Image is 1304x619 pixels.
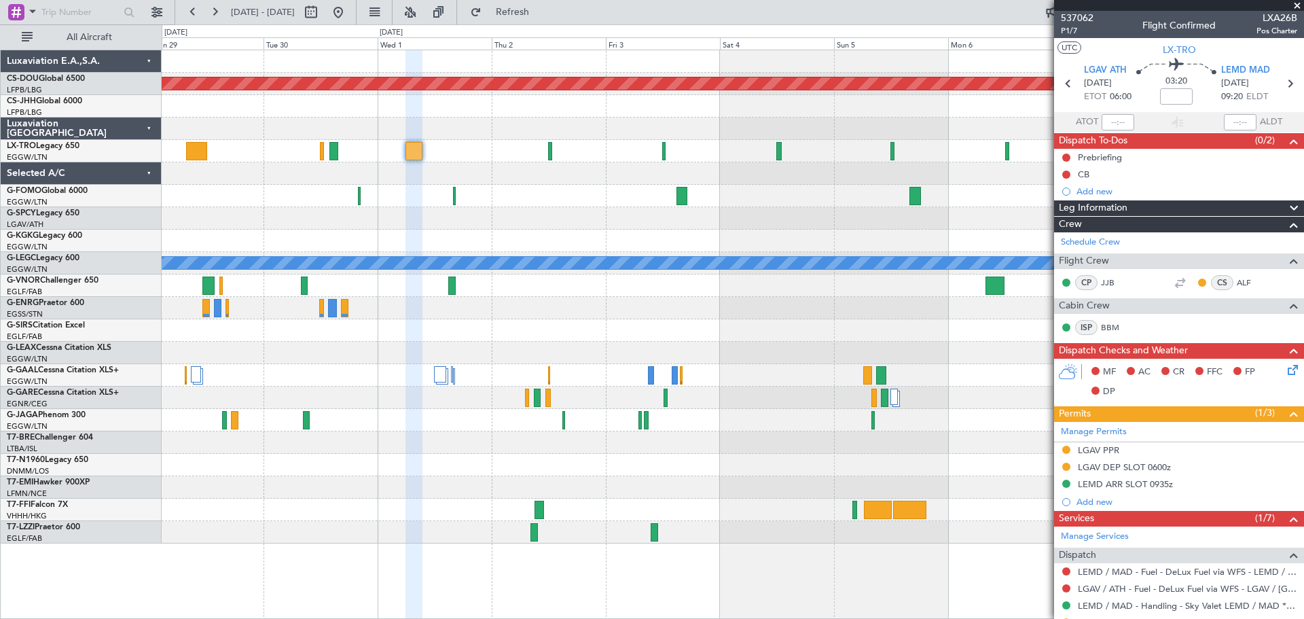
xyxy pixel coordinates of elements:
span: Pos Charter [1256,25,1297,37]
a: CS-JHHGlobal 6000 [7,97,82,105]
div: LGAV PPR [1078,444,1119,456]
span: Services [1059,511,1094,527]
span: T7-FFI [7,501,31,509]
a: EGLF/FAB [7,332,42,342]
a: T7-FFIFalcon 7X [7,501,68,509]
a: LFMN/NCE [7,489,47,499]
span: Dispatch [1059,548,1096,563]
a: EGGW/LTN [7,152,48,162]
div: LGAV DEP SLOT 0600z [1078,461,1171,473]
span: G-ENRG [7,299,39,307]
a: LFPB/LBG [7,107,42,118]
span: T7-N1960 [7,456,45,464]
a: DNMM/LOS [7,466,49,476]
span: CR [1173,366,1184,379]
span: G-SIRS [7,321,33,330]
a: G-GARECessna Citation XLS+ [7,389,119,397]
div: Prebriefing [1078,152,1122,163]
div: Add new [1076,496,1297,508]
a: LX-TROLegacy 650 [7,142,79,150]
span: AC [1138,366,1151,379]
div: Tue 30 [264,37,378,50]
a: G-SIRSCitation Excel [7,321,85,330]
div: [DATE] [164,27,187,39]
span: 06:00 [1110,90,1131,104]
a: G-LEGCLegacy 600 [7,254,79,262]
a: T7-BREChallenger 604 [7,434,93,442]
a: LGAV/ATH [7,219,43,230]
input: --:-- [1102,114,1134,130]
span: [DATE] [1084,77,1112,90]
span: (1/3) [1255,406,1275,420]
a: EGGW/LTN [7,376,48,387]
a: G-VNORChallenger 650 [7,277,98,285]
a: ALF [1237,277,1267,289]
a: G-FOMOGlobal 6000 [7,187,88,195]
span: Cabin Crew [1059,298,1110,314]
a: BBM [1101,321,1131,334]
span: DP [1103,385,1115,399]
a: G-KGKGLegacy 600 [7,232,82,240]
div: Sun 5 [834,37,948,50]
span: G-KGKG [7,232,39,240]
a: Manage Services [1061,530,1129,544]
a: T7-LZZIPraetor 600 [7,523,80,531]
button: Refresh [464,1,545,23]
span: LXA26B [1256,11,1297,25]
div: CB [1078,169,1089,180]
span: FFC [1207,366,1222,379]
div: ISP [1075,320,1098,335]
span: T7-LZZI [7,523,35,531]
div: Mon 6 [948,37,1062,50]
span: G-LEGC [7,254,36,262]
a: EGGW/LTN [7,197,48,207]
span: Refresh [484,7,541,17]
span: 537062 [1061,11,1093,25]
span: ETOT [1084,90,1106,104]
span: CS-DOU [7,75,39,83]
div: [DATE] [380,27,403,39]
span: [DATE] - [DATE] [231,6,295,18]
span: LGAV ATH [1084,64,1127,77]
a: LGAV / ATH - Fuel - DeLux Fuel via WFS - LGAV / [GEOGRAPHIC_DATA] [1078,583,1297,595]
span: [DATE] [1221,77,1249,90]
span: FP [1245,366,1255,379]
span: (0/2) [1255,133,1275,147]
a: EGLF/FAB [7,287,42,297]
span: Permits [1059,406,1091,422]
span: G-SPCY [7,209,36,217]
input: Trip Number [41,2,120,22]
div: LEMD ARR SLOT 0935z [1078,478,1173,490]
span: P1/7 [1061,25,1093,37]
span: G-LEAX [7,344,36,352]
span: G-VNOR [7,277,40,285]
span: Dispatch Checks and Weather [1059,343,1188,359]
span: LX-TRO [1163,43,1196,57]
span: 03:20 [1165,75,1187,88]
a: CS-DOUGlobal 6500 [7,75,85,83]
a: G-LEAXCessna Citation XLS [7,344,111,352]
a: VHHH/HKG [7,511,47,521]
span: LEMD MAD [1221,64,1270,77]
span: ELDT [1246,90,1268,104]
button: UTC [1057,41,1081,54]
a: EGGW/LTN [7,264,48,275]
div: Mon 29 [149,37,263,50]
a: EGSS/STN [7,309,43,319]
span: MF [1103,366,1116,379]
a: EGLF/FAB [7,533,42,544]
span: ALDT [1260,116,1282,129]
a: T7-N1960Legacy 650 [7,456,88,464]
span: T7-BRE [7,434,35,442]
a: EGGW/LTN [7,242,48,252]
span: ATOT [1076,116,1098,129]
span: G-GAAL [7,366,38,374]
a: Schedule Crew [1061,236,1120,249]
span: 09:20 [1221,90,1243,104]
a: LTBA/ISL [7,444,37,454]
div: CP [1075,275,1098,290]
a: LEMD / MAD - Fuel - DeLux Fuel via WFS - LEMD / MAD [1078,566,1297,578]
a: G-ENRGPraetor 600 [7,299,84,307]
a: Manage Permits [1061,425,1127,439]
div: CS [1211,275,1233,290]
